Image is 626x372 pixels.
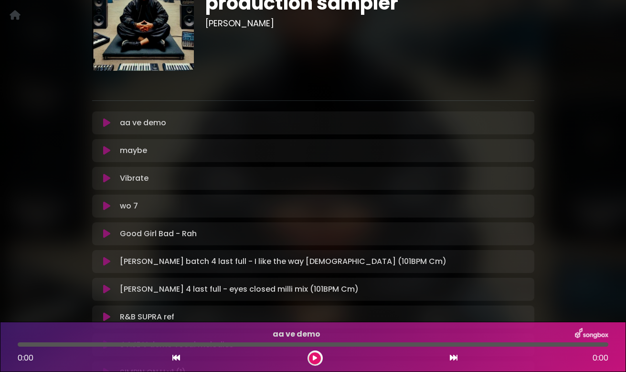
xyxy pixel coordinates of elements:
[120,228,529,240] p: Good Girl Bad - Rah
[575,328,608,340] img: songbox-logo-white.png
[120,284,529,295] p: [PERSON_NAME] 4 last full - eyes closed milli mix (101BPM Cm)
[120,256,529,267] p: [PERSON_NAME] batch 4 last full - I like the way [DEMOGRAPHIC_DATA] (101BPM Cm)
[120,173,529,184] p: Vibrate
[593,352,608,364] span: 0:00
[120,117,529,129] p: aa ve demo
[18,352,33,363] span: 0:00
[18,328,575,340] p: aa ve demo
[120,145,529,156] p: maybe
[120,200,529,212] p: wo 7
[120,311,529,323] p: R&B SUPRA ref
[205,18,534,29] h3: [PERSON_NAME]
